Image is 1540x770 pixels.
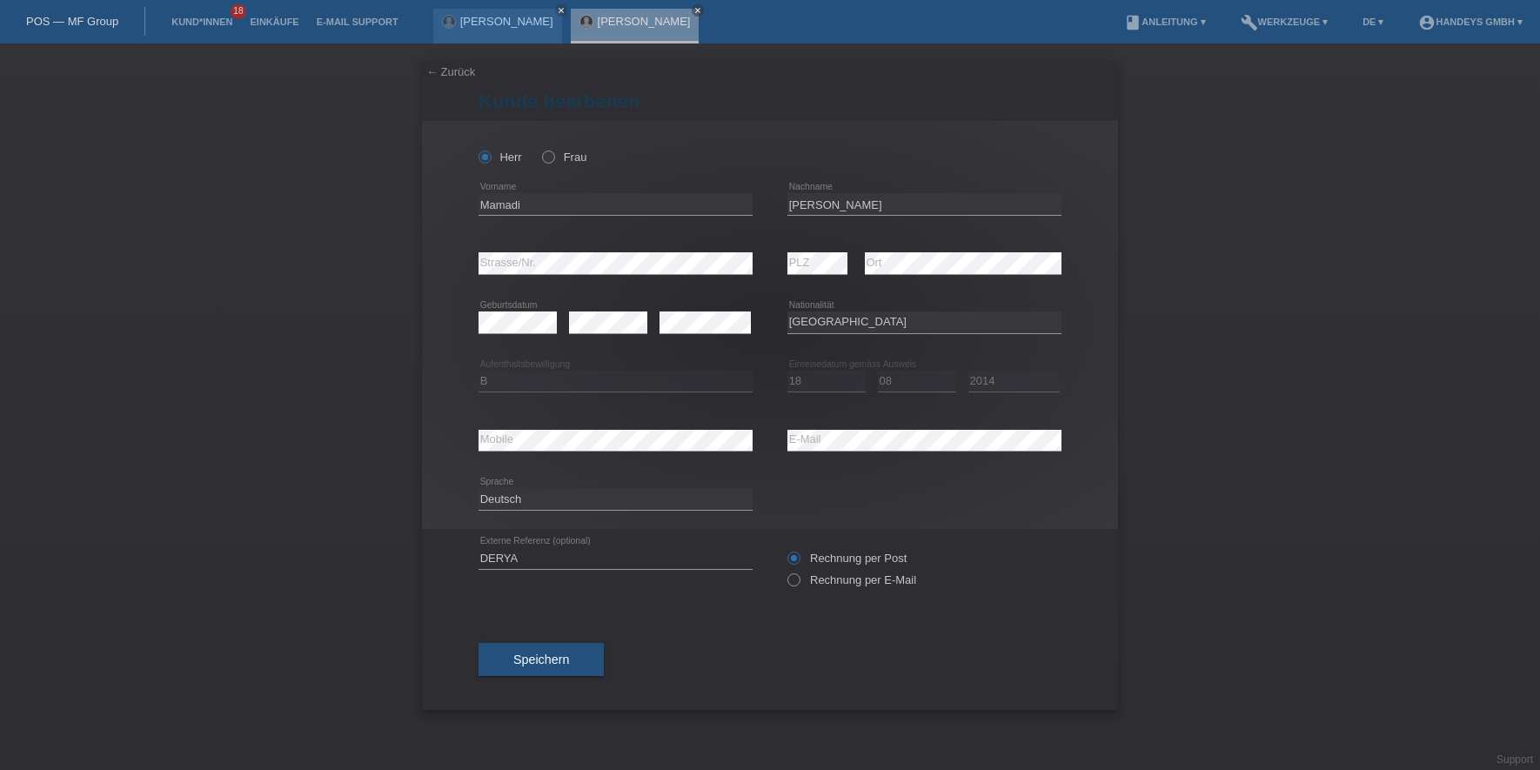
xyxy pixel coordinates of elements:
[513,653,569,666] span: Speichern
[308,17,407,27] a: E-Mail Support
[787,573,799,595] input: Rechnung per E-Mail
[1124,14,1142,31] i: book
[1418,14,1436,31] i: account_circle
[26,15,118,28] a: POS — MF Group
[1241,14,1258,31] i: build
[426,65,475,78] a: ← Zurück
[787,573,916,586] label: Rechnung per E-Mail
[163,17,241,27] a: Kund*innen
[479,151,490,162] input: Herr
[542,151,586,164] label: Frau
[598,15,691,28] a: [PERSON_NAME]
[787,552,907,565] label: Rechnung per Post
[1496,753,1533,766] a: Support
[1232,17,1337,27] a: buildWerkzeuge ▾
[555,4,567,17] a: close
[479,151,522,164] label: Herr
[787,552,799,573] input: Rechnung per Post
[231,4,246,19] span: 18
[557,6,566,15] i: close
[1115,17,1214,27] a: bookAnleitung ▾
[460,15,553,28] a: [PERSON_NAME]
[1409,17,1531,27] a: account_circleHandeys GmbH ▾
[693,6,702,15] i: close
[241,17,307,27] a: Einkäufe
[479,90,1061,112] h1: Kunde bearbeiten
[692,4,704,17] a: close
[1354,17,1392,27] a: DE ▾
[542,151,553,162] input: Frau
[479,643,604,676] button: Speichern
